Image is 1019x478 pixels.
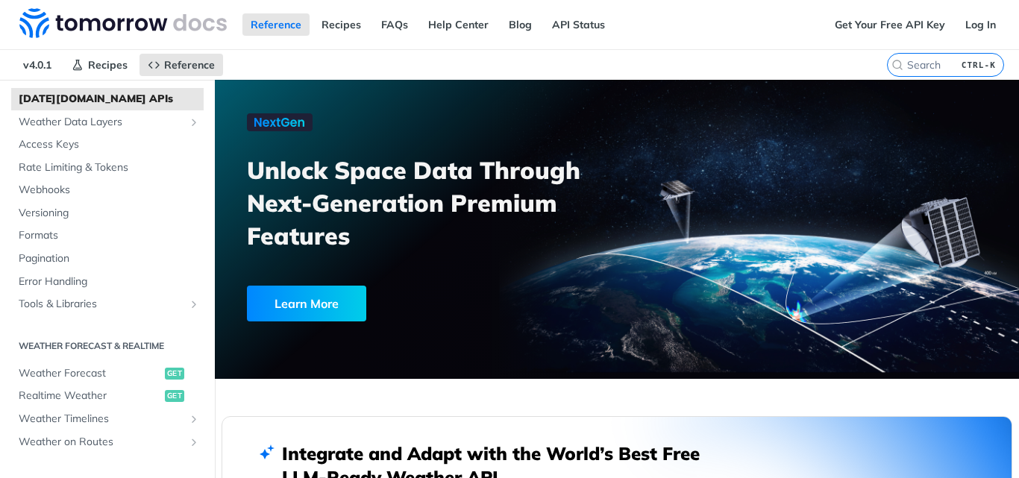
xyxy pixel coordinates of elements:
[164,58,215,72] span: Reference
[19,366,161,381] span: Weather Forecast
[247,286,556,321] a: Learn More
[19,115,184,130] span: Weather Data Layers
[11,111,204,133] a: Weather Data LayersShow subpages for Weather Data Layers
[11,271,204,293] a: Error Handling
[11,408,204,430] a: Weather TimelinesShow subpages for Weather Timelines
[19,183,200,198] span: Webhooks
[19,228,200,243] span: Formats
[11,293,204,315] a: Tools & LibrariesShow subpages for Tools & Libraries
[19,206,200,221] span: Versioning
[957,13,1004,36] a: Log In
[19,435,184,450] span: Weather on Routes
[544,13,613,36] a: API Status
[501,13,540,36] a: Blog
[15,54,60,76] span: v4.0.1
[420,13,497,36] a: Help Center
[188,436,200,448] button: Show subpages for Weather on Routes
[188,116,200,128] button: Show subpages for Weather Data Layers
[11,88,204,110] a: [DATE][DOMAIN_NAME] APIs
[827,13,953,36] a: Get Your Free API Key
[19,412,184,427] span: Weather Timelines
[165,368,184,380] span: get
[88,58,128,72] span: Recipes
[19,389,161,403] span: Realtime Weather
[19,8,227,38] img: Tomorrow.io Weather API Docs
[247,154,633,252] h3: Unlock Space Data Through Next-Generation Premium Features
[19,297,184,312] span: Tools & Libraries
[958,57,1000,72] kbd: CTRL-K
[188,413,200,425] button: Show subpages for Weather Timelines
[891,59,903,71] svg: Search
[313,13,369,36] a: Recipes
[19,160,200,175] span: Rate Limiting & Tokens
[188,298,200,310] button: Show subpages for Tools & Libraries
[11,202,204,224] a: Versioning
[11,133,204,156] a: Access Keys
[19,137,200,152] span: Access Keys
[11,339,204,353] h2: Weather Forecast & realtime
[247,113,313,131] img: NextGen
[11,362,204,385] a: Weather Forecastget
[11,385,204,407] a: Realtime Weatherget
[165,390,184,402] span: get
[19,274,200,289] span: Error Handling
[247,286,366,321] div: Learn More
[11,431,204,453] a: Weather on RoutesShow subpages for Weather on Routes
[11,179,204,201] a: Webhooks
[19,251,200,266] span: Pagination
[242,13,310,36] a: Reference
[19,92,200,107] span: [DATE][DOMAIN_NAME] APIs
[11,248,204,270] a: Pagination
[11,157,204,179] a: Rate Limiting & Tokens
[63,54,136,76] a: Recipes
[139,54,223,76] a: Reference
[11,224,204,247] a: Formats
[373,13,416,36] a: FAQs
